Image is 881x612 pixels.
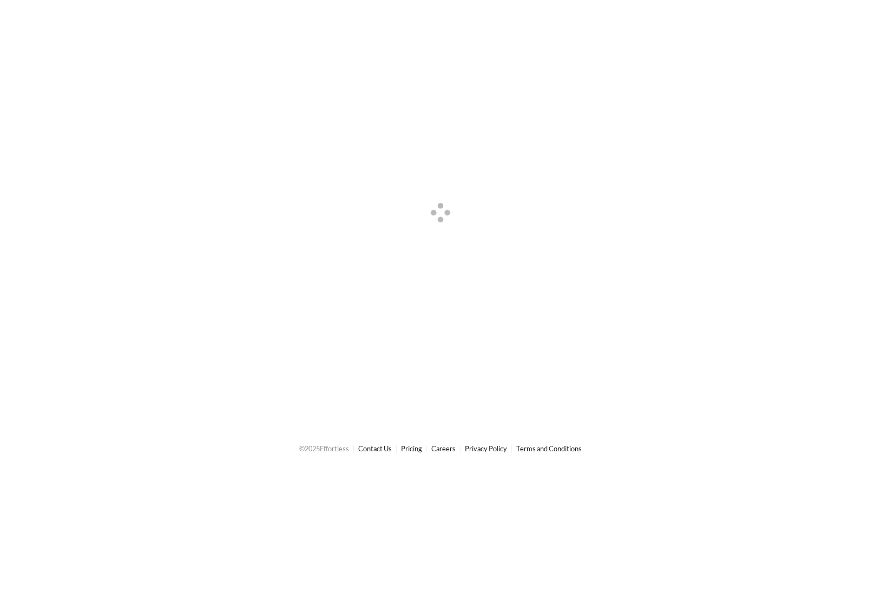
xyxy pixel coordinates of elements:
[401,444,422,453] a: Pricing
[358,444,392,453] a: Contact Us
[516,444,582,453] a: Terms and Conditions
[431,444,456,453] a: Careers
[465,444,507,453] a: Privacy Policy
[299,444,349,453] span: © 2025 Effortless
